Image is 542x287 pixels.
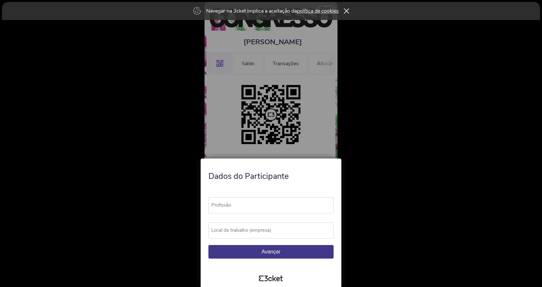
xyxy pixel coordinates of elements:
h4: Dados do Participante [208,171,334,182]
label: Profissão [208,197,339,213]
button: Avançar [208,245,334,259]
p: Navegar na 3cket implica a aceitação da [206,7,339,15]
a: política de cookies [297,7,339,15]
label: Local de trabalho (empresa) [208,222,339,238]
span: Avançar [262,249,280,254]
